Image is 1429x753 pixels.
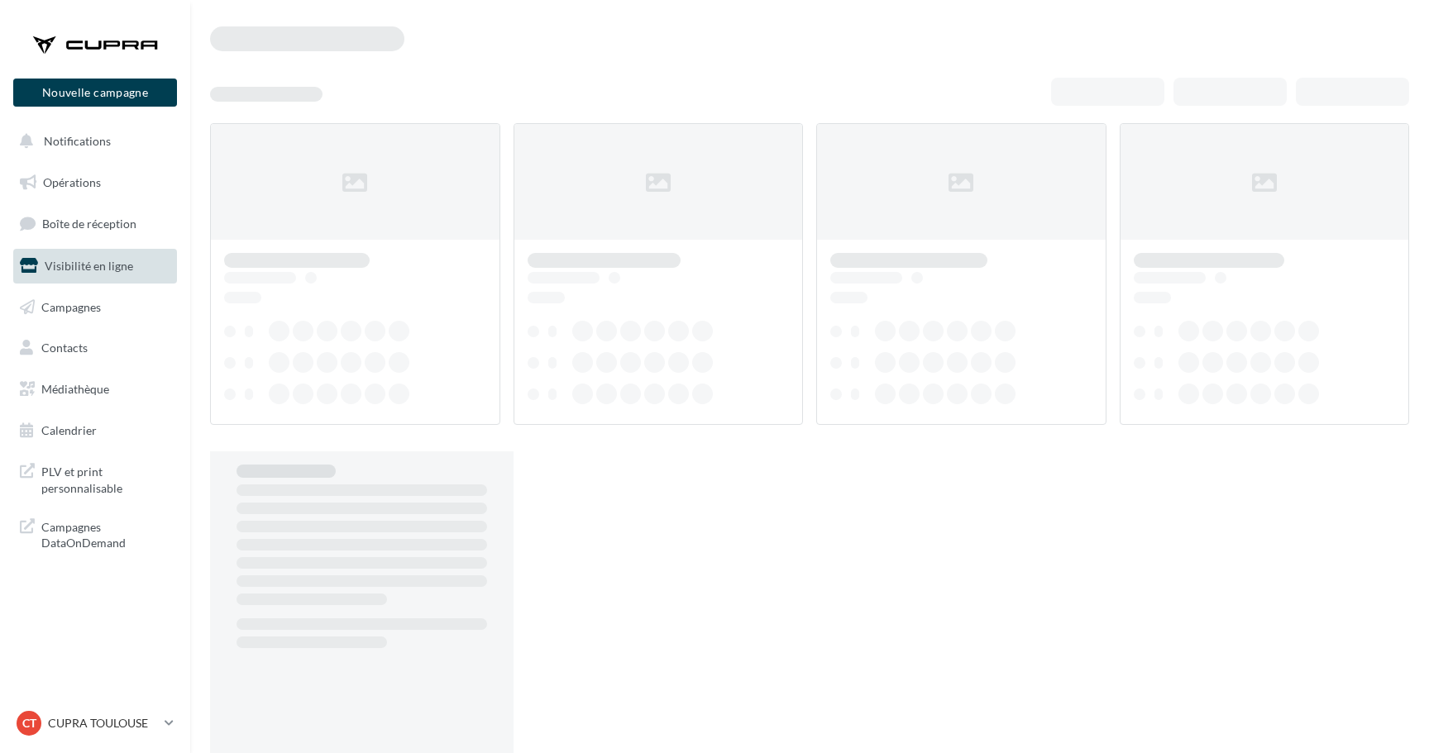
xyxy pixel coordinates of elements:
[41,423,97,437] span: Calendrier
[41,382,109,396] span: Médiathèque
[10,331,180,365] a: Contacts
[10,509,180,558] a: Campagnes DataOnDemand
[10,372,180,407] a: Médiathèque
[13,708,177,739] a: CT CUPRA TOULOUSE
[41,299,101,313] span: Campagnes
[42,217,136,231] span: Boîte de réception
[22,715,36,732] span: CT
[41,460,170,496] span: PLV et print personnalisable
[43,175,101,189] span: Opérations
[41,516,170,551] span: Campagnes DataOnDemand
[10,290,180,325] a: Campagnes
[10,454,180,503] a: PLV et print personnalisable
[13,79,177,107] button: Nouvelle campagne
[44,134,111,148] span: Notifications
[41,341,88,355] span: Contacts
[45,259,133,273] span: Visibilité en ligne
[10,249,180,284] a: Visibilité en ligne
[48,715,158,732] p: CUPRA TOULOUSE
[10,413,180,448] a: Calendrier
[10,206,180,241] a: Boîte de réception
[10,124,174,159] button: Notifications
[10,165,180,200] a: Opérations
